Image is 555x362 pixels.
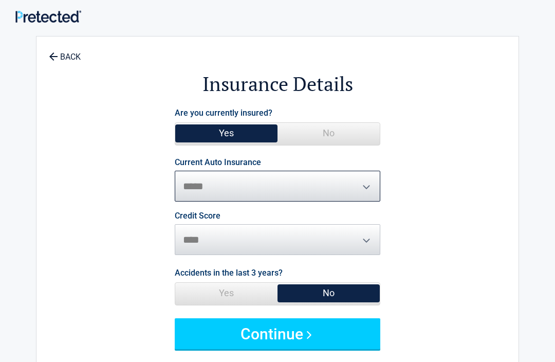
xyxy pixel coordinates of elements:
span: No [277,283,380,303]
img: Main Logo [15,10,81,22]
button: Continue [175,318,380,349]
a: BACK [47,43,83,61]
label: Current Auto Insurance [175,158,261,167]
label: Accidents in the last 3 years? [175,266,283,280]
span: Yes [175,123,277,143]
h2: Insurance Details [93,71,462,97]
label: Are you currently insured? [175,106,272,120]
span: No [277,123,380,143]
label: Credit Score [175,212,220,220]
span: Yes [175,283,277,303]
